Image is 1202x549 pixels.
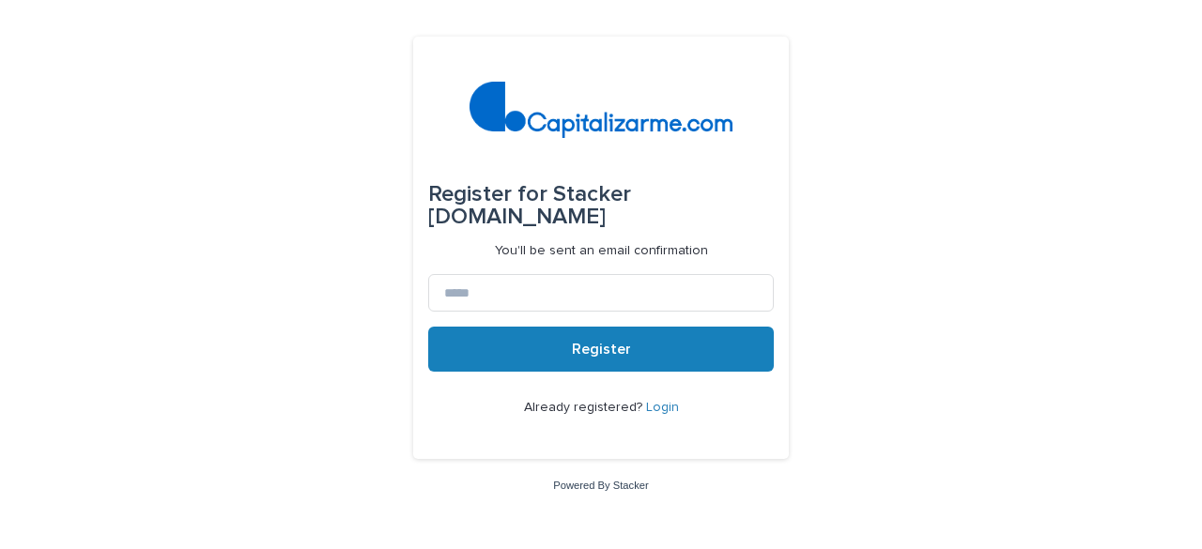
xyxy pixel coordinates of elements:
p: You'll be sent an email confirmation [495,243,708,259]
button: Register [428,327,774,372]
span: Already registered? [524,401,646,414]
img: 4arMvv9wSvmHTHbXwTim [470,82,733,138]
span: Register for [428,183,547,206]
div: Stacker [DOMAIN_NAME] [428,168,774,243]
a: Login [646,401,679,414]
a: Powered By Stacker [553,480,648,491]
span: Register [572,342,631,357]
